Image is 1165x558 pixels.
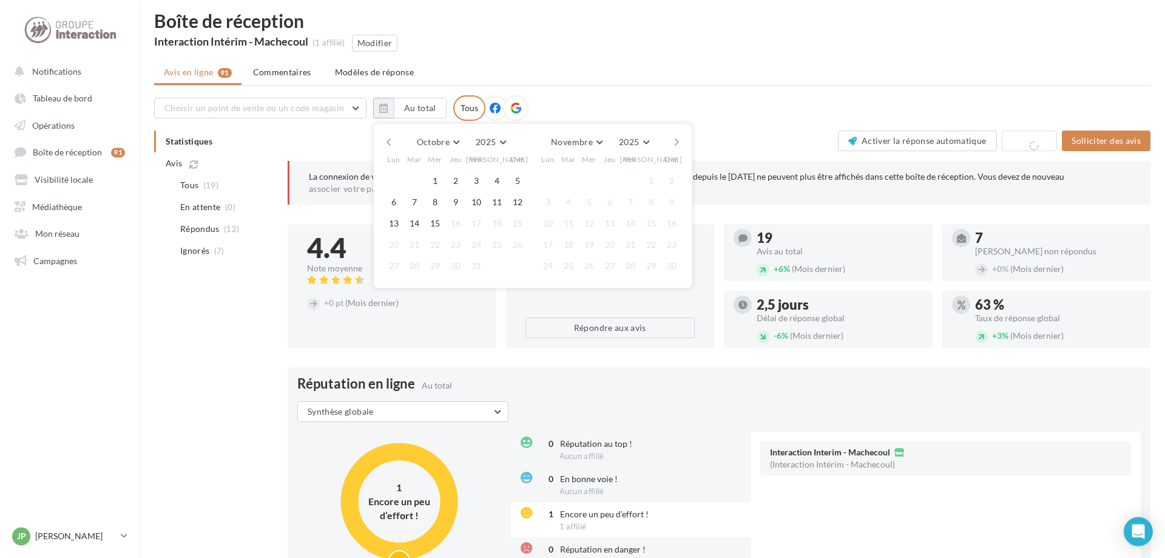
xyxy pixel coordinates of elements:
[539,473,553,485] div: 0
[488,172,506,190] button: 4
[180,179,198,191] span: Tous
[582,154,596,165] span: Mer
[312,38,345,49] div: (1 affilié)
[770,460,895,469] div: (Interaction Intérim - Machecoul)
[551,137,593,147] span: Novembre
[324,298,329,308] span: +
[642,193,660,211] button: 8
[405,236,424,254] button: 21
[450,154,462,165] span: Jeu
[539,543,553,556] div: 0
[559,193,578,211] button: 4
[412,134,464,151] button: Octobre
[394,98,447,118] button: Au total
[426,172,444,190] button: 1
[385,214,403,233] button: 13
[308,406,374,417] span: Synthèse globale
[560,509,649,519] span: Encore un peu d’effort !
[164,103,344,113] span: Choisir un point de vente ou un code magasin
[541,154,555,165] span: Lun
[309,184,470,194] a: associer votre page Facebook à Digitaleo
[539,257,557,275] button: 24
[774,264,790,274] span: 6%
[7,60,127,81] button: Notifications
[1010,264,1064,274] span: (Mois dernier)
[467,172,485,190] button: 3
[428,154,442,165] span: Mer
[580,236,598,254] button: 19
[476,137,496,147] span: 2025
[7,168,132,189] a: Visibilité locale
[975,298,1141,311] div: 63 %
[7,222,132,243] a: Mon réseau
[508,193,527,211] button: 12
[621,257,640,275] button: 28
[663,257,681,275] button: 30
[757,247,923,256] div: Avis au total
[471,134,510,151] button: 2025
[7,249,132,271] a: Campagnes
[774,330,788,341] span: 6%
[214,246,225,256] span: (7)
[774,264,778,274] span: +
[32,66,81,76] span: Notifications
[154,12,1150,30] div: Boîte de réception
[792,264,845,274] span: (Mois dernier)
[539,214,557,233] button: 10
[488,214,506,233] button: 18
[373,98,447,118] button: Au total
[663,193,681,211] button: 9
[33,147,102,157] span: Boîte de réception
[405,193,424,211] button: 7
[405,257,424,275] button: 28
[363,481,436,495] div: 1
[447,257,465,275] button: 30
[975,314,1141,322] div: Taux de réponse global
[363,494,436,522] div: Encore un peu d’effort !
[601,257,619,275] button: 27
[560,438,632,449] span: Réputation au top !
[422,380,452,390] span: Au total
[642,236,660,254] button: 22
[621,236,640,254] button: 21
[774,330,777,341] span: -
[203,180,218,190] span: (19)
[992,264,997,274] span: +
[352,35,398,52] button: Modifier
[559,451,604,461] span: Aucun affilié
[7,140,132,163] a: Boîte de réception 91
[601,193,619,211] button: 6
[385,236,403,254] button: 20
[32,120,75,130] span: Opérations
[111,148,125,157] div: 91
[1124,517,1153,546] div: Open Intercom Messenger
[405,214,424,233] button: 14
[467,193,485,211] button: 10
[407,154,422,165] span: Mar
[309,171,1131,195] p: La connexion de votre page Interaction Challans a été révoquée par Facebook. Les avis Facebook re...
[790,330,843,341] span: (Mois dernier)
[180,223,220,235] span: Répondus
[453,95,485,121] div: Tous
[17,530,26,542] span: JP
[488,236,506,254] button: 25
[838,131,997,151] button: Activer la réponse automatique
[539,236,557,254] button: 17
[447,214,465,233] button: 16
[253,66,311,78] span: Commentaires
[992,264,1008,274] span: 0%
[525,318,695,338] button: Répondre aux avis
[7,114,132,135] a: Opérations
[580,214,598,233] button: 12
[426,257,444,275] button: 29
[559,522,587,531] span: 1 affilié
[546,134,607,151] button: Novembre
[620,154,683,165] span: [PERSON_NAME]
[10,525,130,548] a: JP [PERSON_NAME]
[426,214,444,233] button: 15
[757,298,923,311] div: 2,5 jours
[621,193,640,211] button: 7
[467,214,485,233] button: 17
[466,154,528,165] span: [PERSON_NAME]
[614,134,653,151] button: 2025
